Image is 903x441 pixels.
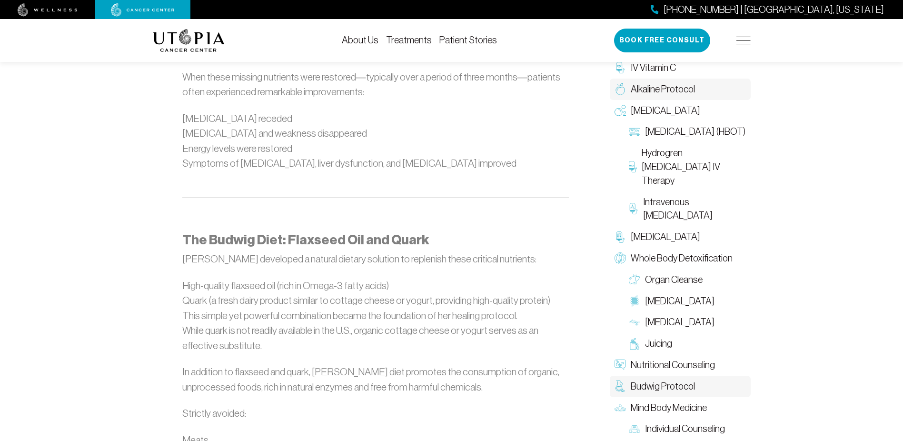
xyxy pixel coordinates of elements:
[615,62,626,73] img: IV Vitamin C
[610,100,751,121] a: [MEDICAL_DATA]
[629,161,637,172] img: Hydrogren Peroxide IV Therapy
[624,311,751,333] a: [MEDICAL_DATA]
[111,3,175,17] img: cancer center
[645,125,745,139] span: [MEDICAL_DATA] (HBOT)
[624,142,751,191] a: Hydrogren [MEDICAL_DATA] IV Therapy
[182,70,569,100] p: When these missing nutrients were restored—typically over a period of three months—patients often...
[610,57,751,79] a: IV Vitamin C
[182,126,569,141] li: [MEDICAL_DATA] and weakness disappeared
[615,402,626,413] img: Mind Body Medicine
[642,146,746,187] span: Hydrogren [MEDICAL_DATA] IV Therapy
[631,358,715,372] span: Nutritional Counseling
[629,203,639,214] img: Intravenous Ozone Therapy
[182,156,569,171] li: Symptoms of [MEDICAL_DATA], liver dysfunction, and [MEDICAL_DATA] improved
[615,359,626,371] img: Nutritional Counseling
[629,295,640,307] img: Colon Therapy
[645,273,703,287] span: Organ Cleanse
[615,231,626,243] img: Chelation Therapy
[624,191,751,227] a: Intravenous [MEDICAL_DATA]
[610,376,751,397] a: Budwig Protocol
[182,141,569,156] li: Energy levels were restored
[610,397,751,419] a: Mind Body Medicine
[182,111,569,126] li: [MEDICAL_DATA] receded
[153,29,225,52] img: logo
[631,61,676,75] span: IV Vitamin C
[624,333,751,354] a: Juicing
[386,35,432,45] a: Treatments
[182,406,569,421] p: Strictly avoided:
[182,364,569,394] p: In addition to flaxseed and quark, [PERSON_NAME] diet promotes the consumption of organic, unproc...
[643,195,745,223] span: Intravenous [MEDICAL_DATA]
[614,29,710,52] button: Book Free Consult
[615,105,626,116] img: Oxygen Therapy
[18,3,78,17] img: wellness
[631,82,695,96] span: Alkaline Protocol
[645,315,714,329] span: [MEDICAL_DATA]
[182,293,569,308] li: Quark (a fresh dairy product similar to cottage cheese or yogurt, providing high-quality protein)
[610,226,751,248] a: [MEDICAL_DATA]
[182,232,429,248] strong: The Budwig Diet: Flaxseed Oil and Quark
[629,338,640,350] img: Juicing
[629,126,640,138] img: Hyperbaric Oxygen Therapy (HBOT)
[610,354,751,376] a: Nutritional Counseling
[631,251,733,265] span: Whole Body Detoxification
[664,3,884,17] span: [PHONE_NUMBER] | [GEOGRAPHIC_DATA], [US_STATE]
[439,35,497,45] a: Patient Stories
[182,278,569,293] li: High-quality flaxseed oil (rich in Omega-3 fatty acids)
[631,401,707,415] span: Mind Body Medicine
[342,35,378,45] a: About Us
[645,337,672,351] span: Juicing
[629,317,640,328] img: Lymphatic Massage
[610,248,751,269] a: Whole Body Detoxification
[615,381,626,392] img: Budwig Protocol
[645,422,725,436] span: Individual Counseling
[182,251,569,267] p: [PERSON_NAME] developed a natural dietary solution to replenish these critical nutrients:
[651,3,884,17] a: [PHONE_NUMBER] | [GEOGRAPHIC_DATA], [US_STATE]
[615,83,626,95] img: Alkaline Protocol
[624,269,751,291] a: Organ Cleanse
[631,230,700,244] span: [MEDICAL_DATA]
[645,294,714,308] span: [MEDICAL_DATA]
[624,121,751,142] a: [MEDICAL_DATA] (HBOT)
[615,252,626,264] img: Whole Body Detoxification
[624,291,751,312] a: [MEDICAL_DATA]
[629,423,640,435] img: Individual Counseling
[182,308,569,353] p: This simple yet powerful combination became the foundation of her healing protocol. While quark i...
[629,274,640,285] img: Organ Cleanse
[631,380,695,393] span: Budwig Protocol
[631,104,700,118] span: [MEDICAL_DATA]
[624,418,751,440] a: Individual Counseling
[736,37,751,44] img: icon-hamburger
[610,79,751,100] a: Alkaline Protocol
